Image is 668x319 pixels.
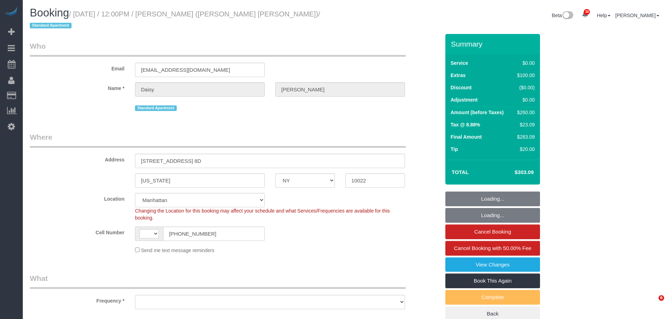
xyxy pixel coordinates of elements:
[135,173,265,188] input: City
[135,208,390,221] span: Changing the Location for this booking may affect your schedule and what Services/Frequencies are...
[454,245,532,251] span: Cancel Booking with 50.00% Fee
[514,60,535,67] div: $0.00
[135,105,177,111] span: Standard Apartment
[578,7,592,22] a: 38
[25,193,130,202] label: Location
[25,82,130,92] label: Name *
[30,10,320,30] small: / [DATE] / 12:00PM / [PERSON_NAME] ([PERSON_NAME] [PERSON_NAME])
[552,13,574,18] a: Beta
[451,109,504,116] label: Amount (before Taxes)
[597,13,610,18] a: Help
[30,132,406,148] legend: Where
[451,121,480,128] label: Tax @ 8.88%
[644,295,661,312] iframe: Intercom live chat
[445,273,540,288] a: Book This Again
[445,241,540,256] a: Cancel Booking with 50.00% Fee
[451,72,466,79] label: Extras
[584,9,590,15] span: 38
[514,121,535,128] div: $23.09
[135,63,265,77] input: Email
[451,40,537,48] h3: Summary
[25,295,130,304] label: Frequency *
[514,72,535,79] div: $100.00
[514,96,535,103] div: $0.00
[445,224,540,239] a: Cancel Booking
[451,84,472,91] label: Discount
[514,146,535,153] div: $20.00
[445,257,540,272] a: View Changes
[514,109,535,116] div: $260.00
[4,7,18,17] img: Automaid Logo
[141,248,214,253] span: Send me text message reminders
[514,133,535,140] div: $283.09
[30,41,406,57] legend: Who
[562,11,573,20] img: New interface
[25,227,130,236] label: Cell Number
[514,84,535,91] div: ($0.00)
[451,60,468,67] label: Service
[25,154,130,163] label: Address
[452,169,469,175] strong: Total
[494,169,534,175] h4: $303.09
[163,227,265,241] input: Cell Number
[25,63,130,72] label: Email
[30,7,69,19] span: Booking
[30,10,320,30] span: /
[30,273,406,289] legend: What
[451,146,458,153] label: Tip
[135,82,265,97] input: First Name
[659,295,664,301] span: 6
[345,173,405,188] input: Zip Code
[30,23,72,28] span: Standard Apartment
[275,82,405,97] input: Last Name
[615,13,659,18] a: [PERSON_NAME]
[451,96,478,103] label: Adjustment
[451,133,482,140] label: Final Amount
